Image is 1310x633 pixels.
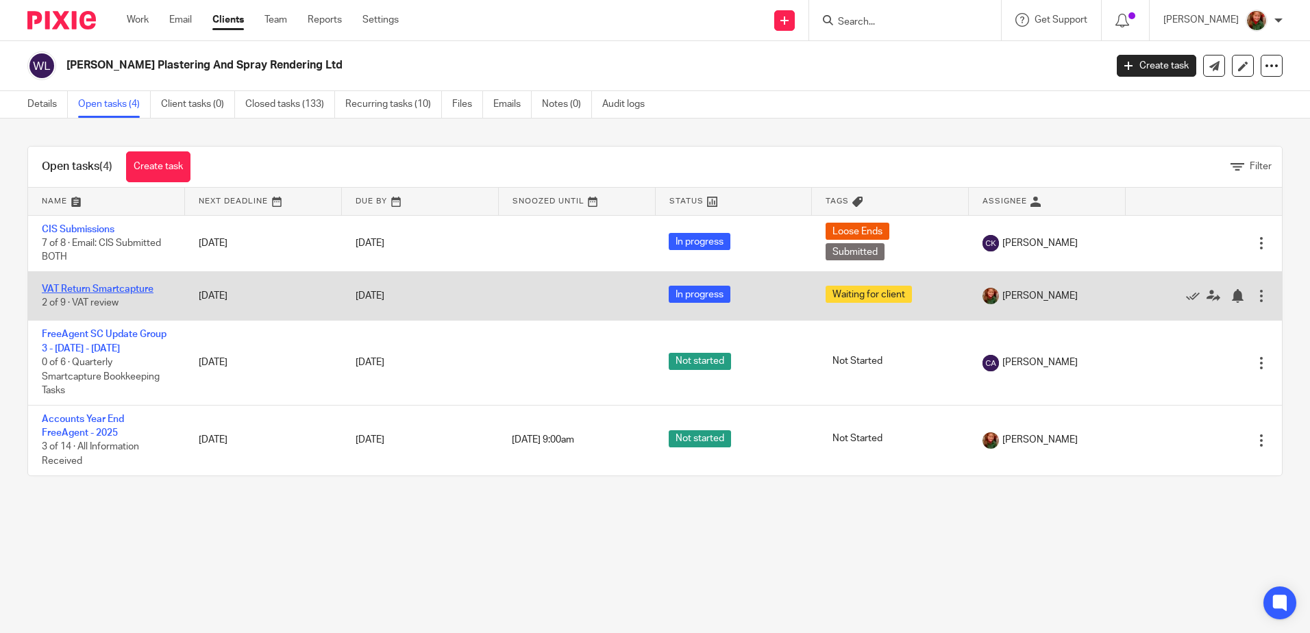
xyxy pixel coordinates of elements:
[826,223,889,240] span: Loose Ends
[356,436,384,445] span: [DATE]
[356,291,384,301] span: [DATE]
[42,443,139,467] span: 3 of 14 · All Information Received
[66,58,890,73] h2: [PERSON_NAME] Plastering And Spray Rendering Ltd
[982,432,999,449] img: sallycropped.JPG
[602,91,655,118] a: Audit logs
[1250,162,1272,171] span: Filter
[42,160,112,174] h1: Open tasks
[837,16,960,29] input: Search
[42,358,160,395] span: 0 of 6 · Quarterly Smartcapture Bookkeeping Tasks
[669,286,730,303] span: In progress
[1246,10,1268,32] img: sallycropped.JPG
[27,11,96,29] img: Pixie
[27,91,68,118] a: Details
[362,13,399,27] a: Settings
[512,197,584,205] span: Snoozed Until
[185,271,342,320] td: [DATE]
[1002,236,1078,250] span: [PERSON_NAME]
[452,91,483,118] a: Files
[42,414,124,438] a: Accounts Year End FreeAgent - 2025
[161,91,235,118] a: Client tasks (0)
[982,355,999,371] img: svg%3E
[42,238,161,262] span: 7 of 8 · Email: CIS Submitted BOTH
[356,358,384,368] span: [DATE]
[308,13,342,27] a: Reports
[169,13,192,27] a: Email
[42,298,119,308] span: 2 of 9 · VAT review
[669,233,730,250] span: In progress
[42,284,153,294] a: VAT Return Smartcapture
[212,13,244,27] a: Clients
[1002,356,1078,369] span: [PERSON_NAME]
[185,215,342,271] td: [DATE]
[669,353,731,370] span: Not started
[982,288,999,304] img: sallycropped.JPG
[264,13,287,27] a: Team
[27,51,56,80] img: svg%3E
[826,353,889,370] span: Not Started
[826,286,912,303] span: Waiting for client
[42,330,166,353] a: FreeAgent SC Update Group 3 - [DATE] - [DATE]
[345,91,442,118] a: Recurring tasks (10)
[1002,433,1078,447] span: [PERSON_NAME]
[493,91,532,118] a: Emails
[669,430,731,447] span: Not started
[1186,289,1207,303] a: Mark as done
[78,91,151,118] a: Open tasks (4)
[1002,289,1078,303] span: [PERSON_NAME]
[356,238,384,248] span: [DATE]
[126,151,190,182] a: Create task
[669,197,704,205] span: Status
[982,235,999,251] img: svg%3E
[1163,13,1239,27] p: [PERSON_NAME]
[1117,55,1196,77] a: Create task
[127,13,149,27] a: Work
[42,225,114,234] a: CIS Submissions
[542,91,592,118] a: Notes (0)
[245,91,335,118] a: Closed tasks (133)
[1035,15,1087,25] span: Get Support
[512,436,574,445] span: [DATE] 9:00am
[185,405,342,475] td: [DATE]
[99,161,112,172] span: (4)
[826,243,885,260] span: Submitted
[826,430,889,447] span: Not Started
[826,197,849,205] span: Tags
[185,321,342,405] td: [DATE]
